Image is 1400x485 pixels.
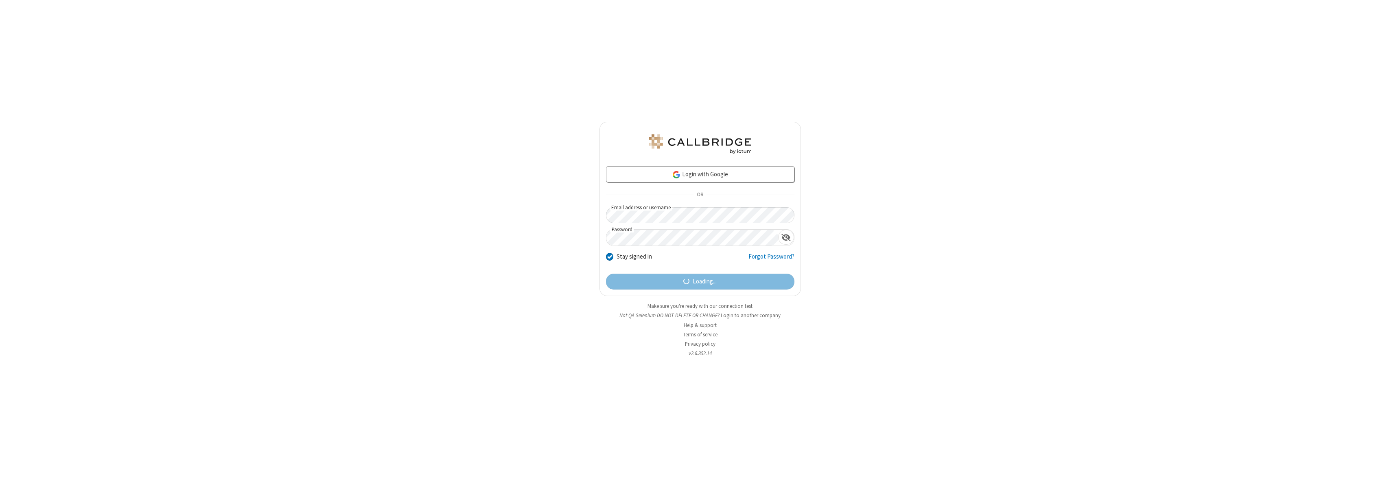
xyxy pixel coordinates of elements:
[721,312,781,319] button: Login to another company
[647,134,753,154] img: QA Selenium DO NOT DELETE OR CHANGE
[606,207,794,223] input: Email address or username
[693,189,707,201] span: OR
[684,322,717,329] a: Help & support
[599,349,801,357] li: v2.6.352.14
[617,252,652,261] label: Stay signed in
[748,252,794,268] a: Forgot Password?
[606,166,794,182] a: Login with Google
[606,230,778,246] input: Password
[672,170,681,179] img: google-icon.png
[683,331,717,338] a: Terms of service
[685,340,715,347] a: Privacy policy
[606,274,794,290] button: Loading...
[599,312,801,319] li: Not QA Selenium DO NOT DELETE OR CHANGE?
[693,277,717,286] span: Loading...
[647,303,752,309] a: Make sure you're ready with our connection test
[778,230,794,245] div: Show password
